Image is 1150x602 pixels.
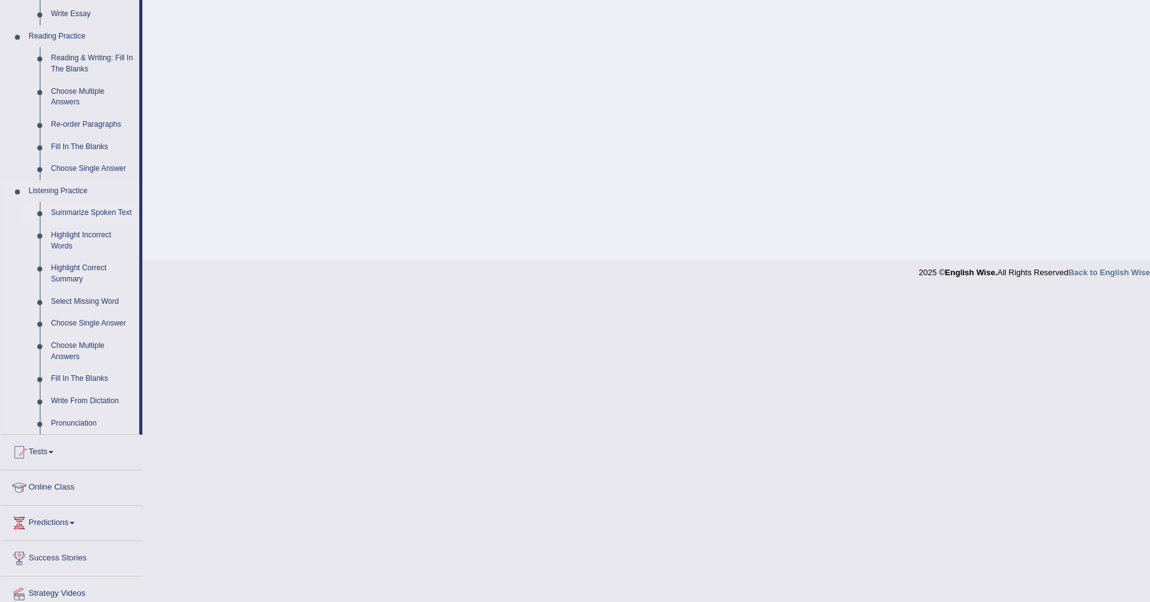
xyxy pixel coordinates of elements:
[45,202,139,224] a: Summarize Spoken Text
[945,268,997,277] strong: English Wise.
[45,158,139,180] a: Choose Single Answer
[45,224,139,257] a: Highlight Incorrect Words
[45,257,139,290] a: Highlight Correct Summary
[45,390,139,413] a: Write From Dictation
[23,25,139,48] a: Reading Practice
[919,260,1150,278] div: 2025 © All Rights Reserved
[45,47,139,80] a: Reading & Writing: Fill In The Blanks
[45,291,139,313] a: Select Missing Word
[45,3,139,25] a: Write Essay
[45,312,139,335] a: Choose Single Answer
[45,368,139,390] a: Fill In The Blanks
[45,413,139,435] a: Pronunciation
[45,114,139,136] a: Re-order Paragraphs
[1069,268,1150,277] a: Back to English Wise
[45,136,139,158] a: Fill In The Blanks
[45,81,139,114] a: Choose Multiple Answers
[1,541,142,572] a: Success Stories
[23,180,139,203] a: Listening Practice
[1,435,142,466] a: Tests
[1,506,142,537] a: Predictions
[45,335,139,368] a: Choose Multiple Answers
[1,470,142,501] a: Online Class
